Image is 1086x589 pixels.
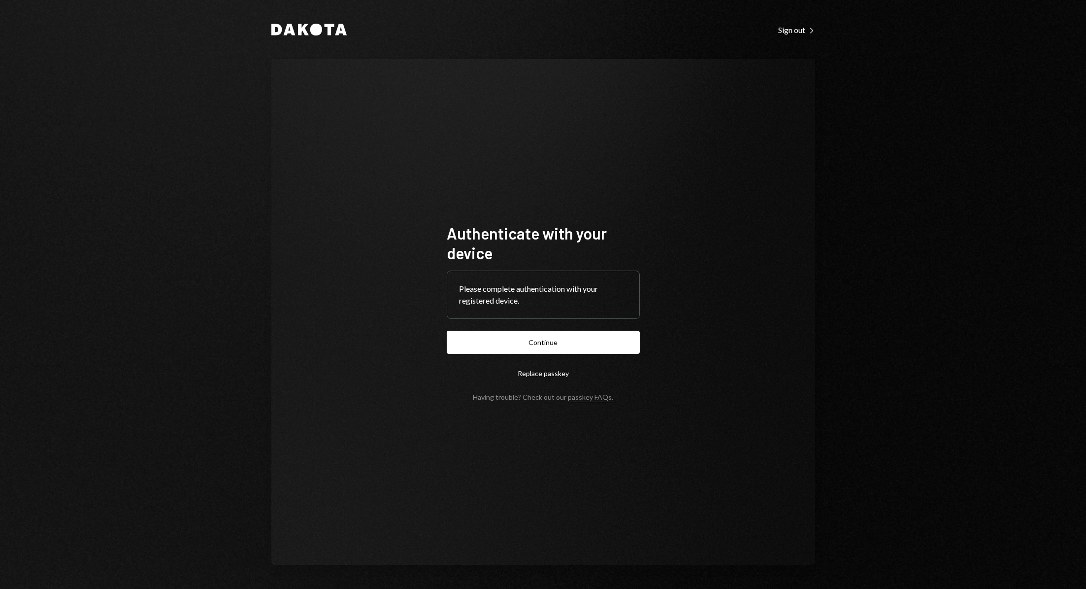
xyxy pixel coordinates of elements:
button: Replace passkey [447,362,640,385]
a: passkey FAQs [568,393,612,402]
a: Sign out [778,24,815,35]
div: Please complete authentication with your registered device. [459,283,627,307]
h1: Authenticate with your device [447,223,640,263]
div: Sign out [778,25,815,35]
button: Continue [447,331,640,354]
div: Having trouble? Check out our . [473,393,613,401]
